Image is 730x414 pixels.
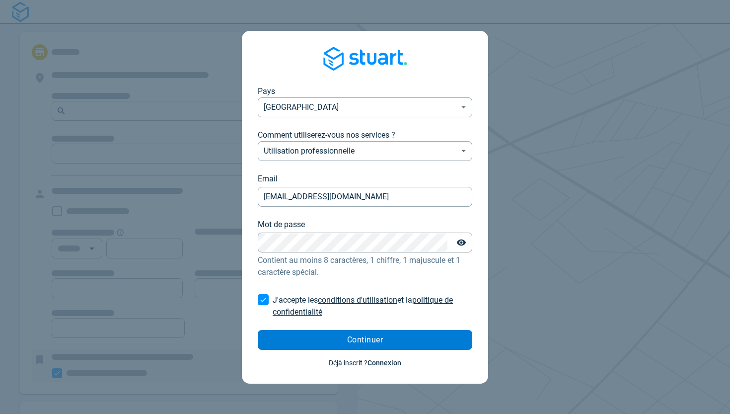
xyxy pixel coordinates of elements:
p: Contient au moins 8 caractères, 1 chiffre, 1 majuscule et 1 caractère spécial. [258,254,472,278]
span: Déjà inscrit ? [329,359,401,367]
label: Mot de passe [258,219,305,231]
a: conditions d'utilisation [318,295,397,305]
span: Pays [258,86,275,96]
button: Continuer [258,330,472,350]
a: Connexion [367,359,401,367]
span: Comment utiliserez-vous nos services ? [258,130,395,140]
button: Toggle password visibility [451,233,471,252]
label: Email [258,173,278,185]
div: Utilisation professionnelle [258,141,472,161]
span: Continuer [347,336,383,344]
div: [GEOGRAPHIC_DATA] [258,97,472,117]
a: politique de confidentialité [273,295,453,317]
span: J'accepte les et la [273,295,453,317]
